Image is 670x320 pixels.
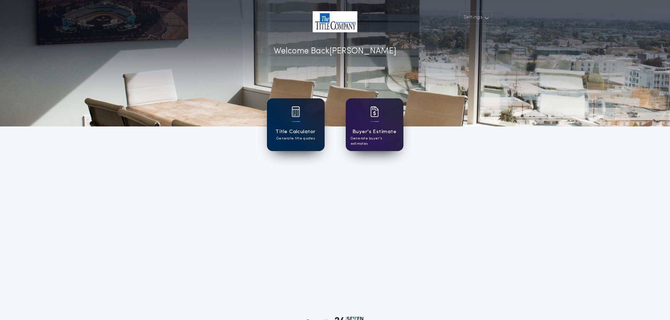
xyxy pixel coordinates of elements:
p: Generate buyer's estimates [351,136,398,146]
button: Settings [459,11,492,24]
img: card icon [370,106,379,117]
p: Generate title quotes [276,136,315,141]
img: account-logo [313,11,357,32]
a: card iconBuyer's EstimateGenerate buyer's estimates [346,98,403,151]
h1: Title Calculator [275,128,315,136]
p: Welcome Back [PERSON_NAME] [274,45,396,58]
img: card icon [292,106,300,117]
h1: Buyer's Estimate [352,128,396,136]
a: card iconTitle CalculatorGenerate title quotes [267,98,325,151]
